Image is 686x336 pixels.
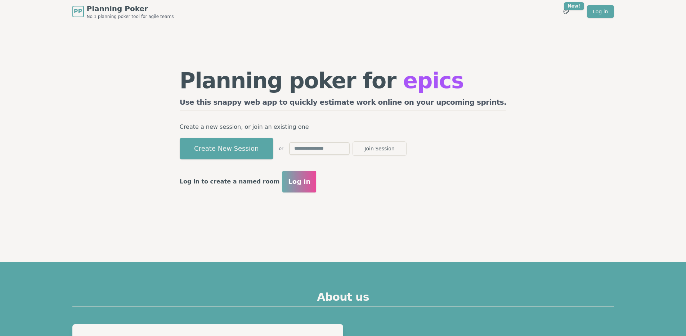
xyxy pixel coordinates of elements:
h1: Planning poker for [180,70,507,91]
p: Log in to create a named room [180,177,280,187]
h2: Use this snappy web app to quickly estimate work online on your upcoming sprints. [180,97,507,110]
span: Log in [288,177,310,187]
a: PPPlanning PokerNo.1 planning poker tool for agile teams [72,4,174,19]
p: Create a new session, or join an existing one [180,122,507,132]
div: New! [564,2,584,10]
button: Create New Session [180,138,273,159]
span: epics [403,68,463,93]
span: PP [74,7,82,16]
a: Log in [587,5,614,18]
button: Join Session [353,141,407,156]
span: Planning Poker [87,4,174,14]
span: No.1 planning poker tool for agile teams [87,14,174,19]
span: or [279,146,283,151]
button: Log in [282,171,316,192]
h2: About us [72,291,614,307]
button: New! [560,5,573,18]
